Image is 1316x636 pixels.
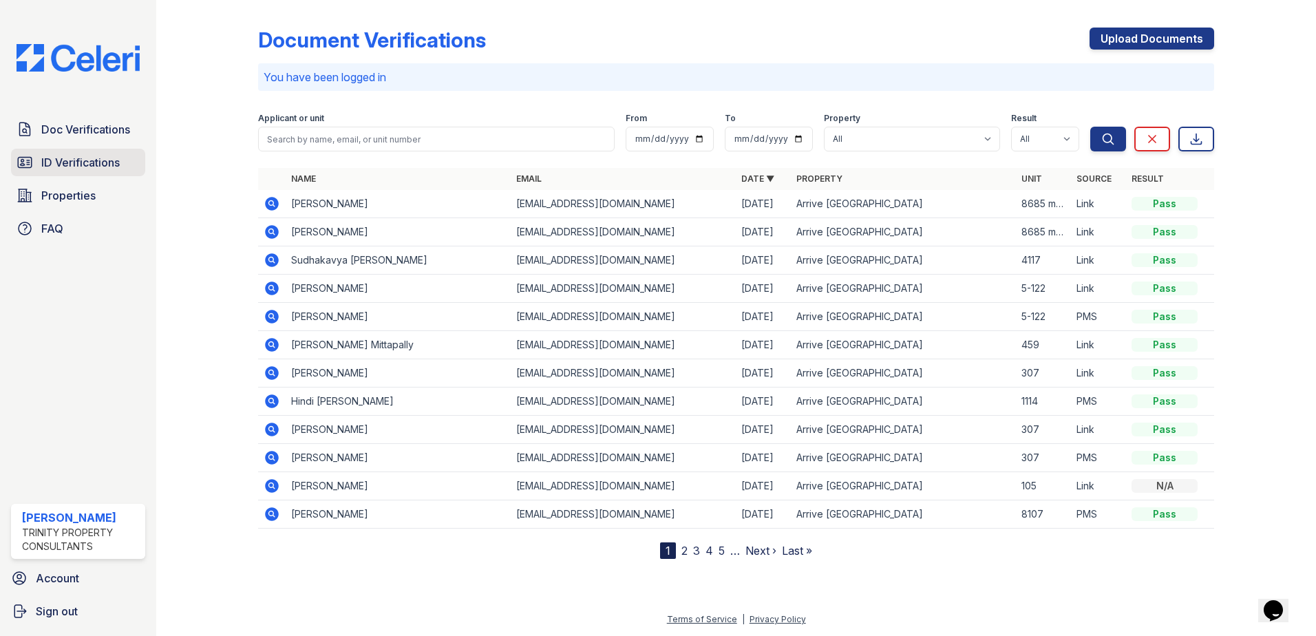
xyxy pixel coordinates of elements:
div: Pass [1132,310,1198,324]
td: Arrive [GEOGRAPHIC_DATA] [791,190,1016,218]
td: 307 [1016,444,1071,472]
a: Email [516,173,542,184]
td: Arrive [GEOGRAPHIC_DATA] [791,275,1016,303]
td: 8107 [1016,500,1071,529]
td: Hindi [PERSON_NAME] [286,388,511,416]
td: PMS [1071,388,1126,416]
td: Arrive [GEOGRAPHIC_DATA] [791,303,1016,331]
div: Pass [1132,282,1198,295]
td: [PERSON_NAME] Mittapally [286,331,511,359]
td: [DATE] [736,472,791,500]
label: Property [824,113,860,124]
td: Link [1071,472,1126,500]
a: Account [6,564,151,592]
span: Account [36,570,79,586]
a: Name [291,173,316,184]
div: Pass [1132,423,1198,436]
td: [DATE] [736,500,791,529]
span: … [730,542,740,559]
a: Source [1076,173,1112,184]
td: [EMAIL_ADDRESS][DOMAIN_NAME] [511,218,736,246]
td: [DATE] [736,388,791,416]
td: [PERSON_NAME] [286,190,511,218]
td: Link [1071,246,1126,275]
div: Pass [1132,507,1198,521]
td: Link [1071,190,1126,218]
a: 3 [693,544,700,558]
a: Sign out [6,597,151,625]
td: [PERSON_NAME] [286,500,511,529]
td: 8685 magnolia trl 2 [1016,218,1071,246]
label: Applicant or unit [258,113,324,124]
label: Result [1011,113,1037,124]
td: Arrive [GEOGRAPHIC_DATA] [791,218,1016,246]
td: [EMAIL_ADDRESS][DOMAIN_NAME] [511,190,736,218]
td: [DATE] [736,275,791,303]
td: Link [1071,359,1126,388]
img: CE_Logo_Blue-a8612792a0a2168367f1c8372b55b34899dd931a85d93a1a3d3e32e68fde9ad4.png [6,44,151,72]
td: [EMAIL_ADDRESS][DOMAIN_NAME] [511,246,736,275]
a: Upload Documents [1090,28,1214,50]
td: 105 [1016,472,1071,500]
div: 1 [660,542,676,559]
td: 5-122 [1016,303,1071,331]
label: From [626,113,647,124]
td: [PERSON_NAME] [286,416,511,444]
td: [EMAIL_ADDRESS][DOMAIN_NAME] [511,416,736,444]
td: Link [1071,218,1126,246]
a: 2 [681,544,688,558]
td: [DATE] [736,218,791,246]
div: Pass [1132,394,1198,408]
td: [EMAIL_ADDRESS][DOMAIN_NAME] [511,444,736,472]
div: Pass [1132,225,1198,239]
iframe: chat widget [1258,581,1302,622]
div: [PERSON_NAME] [22,509,140,526]
td: 1114 [1016,388,1071,416]
a: Unit [1021,173,1042,184]
span: Properties [41,187,96,204]
td: Link [1071,275,1126,303]
div: Pass [1132,197,1198,211]
td: Link [1071,416,1126,444]
td: [EMAIL_ADDRESS][DOMAIN_NAME] [511,388,736,416]
a: Properties [11,182,145,209]
td: Arrive [GEOGRAPHIC_DATA] [791,416,1016,444]
td: Arrive [GEOGRAPHIC_DATA] [791,246,1016,275]
td: Arrive [GEOGRAPHIC_DATA] [791,331,1016,359]
div: Pass [1132,451,1198,465]
td: [EMAIL_ADDRESS][DOMAIN_NAME] [511,275,736,303]
a: Privacy Policy [750,614,806,624]
td: Arrive [GEOGRAPHIC_DATA] [791,444,1016,472]
span: FAQ [41,220,63,237]
td: [EMAIL_ADDRESS][DOMAIN_NAME] [511,500,736,529]
div: Pass [1132,253,1198,267]
div: Pass [1132,338,1198,352]
div: | [742,614,745,624]
td: [DATE] [736,359,791,388]
p: You have been logged in [264,69,1209,85]
a: Date ▼ [741,173,774,184]
a: Terms of Service [667,614,737,624]
td: 459 [1016,331,1071,359]
td: [DATE] [736,303,791,331]
td: 5-122 [1016,275,1071,303]
a: 5 [719,544,725,558]
td: [DATE] [736,444,791,472]
a: 4 [705,544,713,558]
td: [PERSON_NAME] [286,303,511,331]
td: PMS [1071,500,1126,529]
td: Link [1071,331,1126,359]
td: PMS [1071,444,1126,472]
div: Trinity Property Consultants [22,526,140,553]
td: [PERSON_NAME] [286,444,511,472]
td: [DATE] [736,331,791,359]
td: 307 [1016,359,1071,388]
a: Last » [782,544,812,558]
td: [PERSON_NAME] [286,218,511,246]
input: Search by name, email, or unit number [258,127,615,151]
td: [EMAIL_ADDRESS][DOMAIN_NAME] [511,359,736,388]
td: [PERSON_NAME] [286,472,511,500]
td: [DATE] [736,190,791,218]
td: 4117 [1016,246,1071,275]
